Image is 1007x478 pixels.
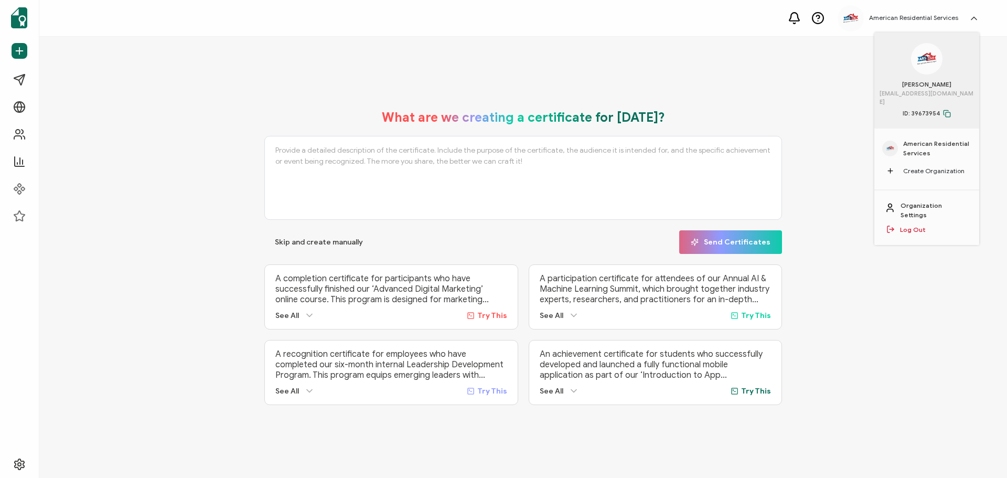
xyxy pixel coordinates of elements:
[275,273,507,305] p: A completion certificate for participants who have successfully finished our ‘Advanced Digital Ma...
[540,387,563,396] span: See All
[903,166,965,176] span: Create Organization
[477,387,507,396] span: Try This
[869,14,958,22] h5: American Residential Services
[902,80,951,89] span: [PERSON_NAME]
[901,201,969,220] a: Organization Settings
[275,387,299,396] span: See All
[880,89,974,107] span: [EMAIL_ADDRESS][DOMAIN_NAME]
[264,230,373,254] button: Skip and create manually
[903,139,971,158] span: American Residential Services
[477,311,507,320] span: Try This
[11,7,27,28] img: sertifier-logomark-colored.svg
[540,273,772,305] p: A participation certificate for attendees of our Annual AI & Machine Learning Summit, which broug...
[843,13,859,24] img: db2c6d1d-95b6-4946-8eb1-cdceab967bda.png
[275,239,363,246] span: Skip and create manually
[679,230,782,254] button: Send Certificates
[741,311,771,320] span: Try This
[903,109,951,118] span: ID: 39673954
[917,52,937,65] img: db2c6d1d-95b6-4946-8eb1-cdceab967bda.png
[540,349,772,380] p: An achievement certificate for students who successfully developed and launched a fully functiona...
[540,311,563,320] span: See All
[382,110,665,125] h1: What are we creating a certificate for [DATE]?
[741,387,771,396] span: Try This
[691,238,770,246] span: Send Certificates
[955,428,1007,478] iframe: Chat Widget
[275,349,507,380] p: A recognition certificate for employees who have completed our six-month internal Leadership Deve...
[275,311,299,320] span: See All
[900,225,926,235] a: Log Out
[886,146,894,151] img: db2c6d1d-95b6-4946-8eb1-cdceab967bda.png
